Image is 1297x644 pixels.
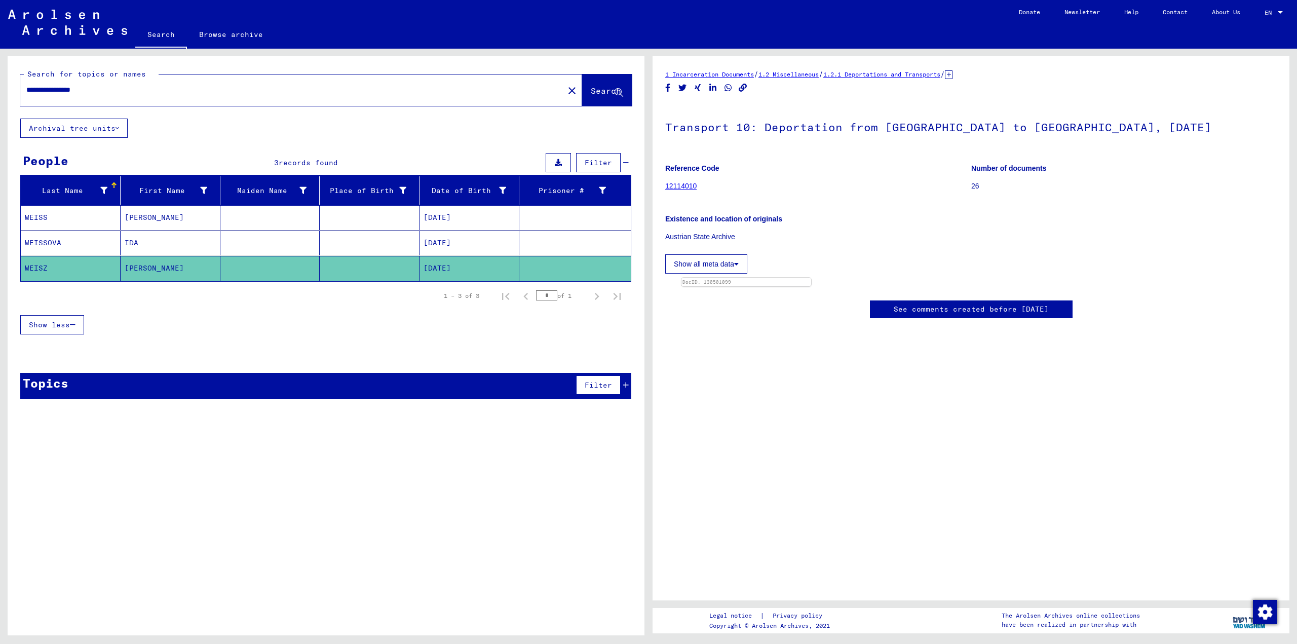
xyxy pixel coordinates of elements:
mat-header-cell: Date of Birth [419,176,519,205]
div: First Name [125,185,207,196]
div: 1 – 3 of 3 [444,291,479,300]
a: 1.2 Miscellaneous [758,70,819,78]
img: Arolsen_neg.svg [8,10,127,35]
button: Clear [562,80,582,100]
mat-header-cell: Place of Birth [320,176,419,205]
a: 1.2.1 Deportations and Transports [823,70,940,78]
p: Austrian State Archive [665,232,1277,242]
button: Search [582,74,632,106]
p: The Arolsen Archives online collections [1002,611,1140,620]
a: DocID: 130501099 [682,279,731,285]
button: Show all meta data [665,254,747,274]
p: have been realized in partnership with [1002,620,1140,629]
a: See comments created before [DATE] [894,304,1049,315]
a: Privacy policy [765,611,834,621]
b: Existence and location of originals [665,215,782,223]
button: Archival tree units [20,119,128,138]
a: Browse archive [187,22,275,47]
div: Topics [23,374,68,392]
span: EN [1265,9,1276,16]
mat-icon: close [566,85,578,97]
mat-cell: [DATE] [419,231,519,255]
a: 12114010 [665,182,697,190]
mat-cell: WEISSOVA [21,231,121,255]
button: Copy link [738,82,748,94]
a: 1 Incarceration Documents [665,70,754,78]
h1: Transport 10: Deportation from [GEOGRAPHIC_DATA] to [GEOGRAPHIC_DATA], [DATE] [665,104,1277,148]
button: Show less [20,315,84,334]
button: Filter [576,153,621,172]
button: Share on Twitter [677,82,688,94]
div: Place of Birth [324,182,419,199]
div: of 1 [536,291,587,300]
span: / [819,69,823,79]
button: Previous page [516,286,536,306]
div: Change consent [1252,599,1277,624]
span: Show less [29,320,70,329]
div: First Name [125,182,220,199]
a: Search [135,22,187,49]
mat-header-cell: Prisoner # [519,176,631,205]
button: Filter [576,375,621,395]
div: Prisoner # [523,185,606,196]
a: Legal notice [709,611,760,621]
p: 26 [971,181,1277,192]
button: Share on LinkedIn [708,82,718,94]
div: Prisoner # [523,182,619,199]
div: Maiden Name [224,182,320,199]
span: 3 [274,158,279,167]
mat-header-cell: Last Name [21,176,121,205]
span: Search [591,86,621,96]
span: / [754,69,758,79]
div: People [23,151,68,170]
button: First page [495,286,516,306]
mat-cell: IDA [121,231,220,255]
img: Change consent [1253,600,1277,624]
mat-label: Search for topics or names [27,69,146,79]
div: Maiden Name [224,185,307,196]
button: Share on Xing [693,82,703,94]
button: Last page [607,286,627,306]
div: Last Name [25,182,120,199]
span: records found [279,158,338,167]
b: Reference Code [665,164,719,172]
mat-header-cell: Maiden Name [220,176,320,205]
mat-cell: WEISS [21,205,121,230]
mat-cell: [DATE] [419,205,519,230]
p: Copyright © Arolsen Archives, 2021 [709,621,834,630]
button: Next page [587,286,607,306]
span: / [940,69,945,79]
div: Last Name [25,185,107,196]
div: Date of Birth [424,182,519,199]
mat-cell: [DATE] [419,256,519,281]
span: Filter [585,158,612,167]
button: Share on Facebook [663,82,673,94]
div: | [709,611,834,621]
div: Place of Birth [324,185,406,196]
mat-header-cell: First Name [121,176,220,205]
mat-cell: [PERSON_NAME] [121,256,220,281]
button: Share on WhatsApp [723,82,734,94]
span: Filter [585,381,612,390]
mat-cell: WEISZ [21,256,121,281]
img: yv_logo.png [1231,608,1269,633]
div: Date of Birth [424,185,506,196]
b: Number of documents [971,164,1047,172]
mat-cell: [PERSON_NAME] [121,205,220,230]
